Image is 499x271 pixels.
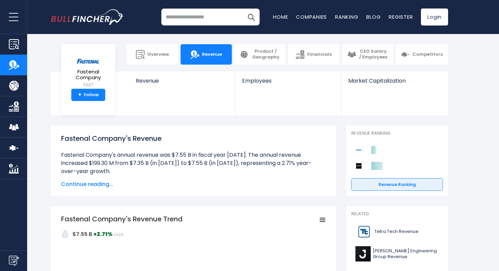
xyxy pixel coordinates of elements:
a: Employees [235,71,341,96]
small: FAST [67,82,110,88]
span: Continue reading... [61,180,326,188]
a: Competitors [395,44,448,65]
tspan: Fastenal Company's Revenue Trend [61,214,183,224]
span: Market Capitalization [348,78,441,84]
span: Revenue [136,78,228,84]
strong: $7.55 B [72,230,92,238]
text: $6.98 B [253,255,266,260]
img: addasd [61,230,69,238]
a: Login [421,9,448,26]
li: Fastenal Company's annual revenue was $7.55 B in fiscal year [DATE]. The annual revenue increased... [61,151,326,175]
a: [PERSON_NAME] Engineering Group Revenue [351,244,443,263]
h1: Fastenal Company's Revenue [61,133,326,143]
span: Financials [307,52,332,57]
a: Tetra Tech Revenue [351,222,443,241]
a: Register [389,13,413,20]
a: Companies [296,13,327,20]
span: Employees [242,78,334,84]
a: Overview [127,44,178,65]
span: Competitors [412,52,443,57]
a: Blog [366,13,381,20]
a: Go to homepage [51,9,124,25]
a: Revenue [181,44,232,65]
a: Revenue Ranking [351,178,443,191]
span: 2024 [114,232,123,237]
text: $7.35 B [280,250,293,255]
span: Revenue [202,52,222,57]
img: J logo [355,246,371,261]
a: CEO Salary / Employees [342,44,393,65]
span: Overview [147,52,169,57]
p: Related [351,211,443,217]
a: +Follow [71,89,105,101]
span: Product / Geography [251,49,280,60]
a: Home [273,13,288,20]
a: Market Capitalization [341,71,447,96]
span: CEO Salary / Employees [359,49,388,60]
a: Ranking [335,13,358,20]
text: $7.55 B [307,256,319,261]
p: Revenue Ranking [351,131,443,136]
span: Fastenal Company [67,69,110,80]
img: Fastenal Company competitors logo [355,146,363,154]
strong: + [78,92,81,98]
img: bullfincher logo [51,9,124,25]
a: Revenue [129,71,235,96]
a: Fastenal Company FAST [66,58,110,89]
strong: +2.71% [93,230,113,238]
img: TTEK logo [355,224,372,239]
img: W.W. Grainger competitors logo [355,162,363,170]
a: Financials [288,44,339,65]
a: Product / Geography [234,44,285,65]
button: Search [243,9,260,26]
